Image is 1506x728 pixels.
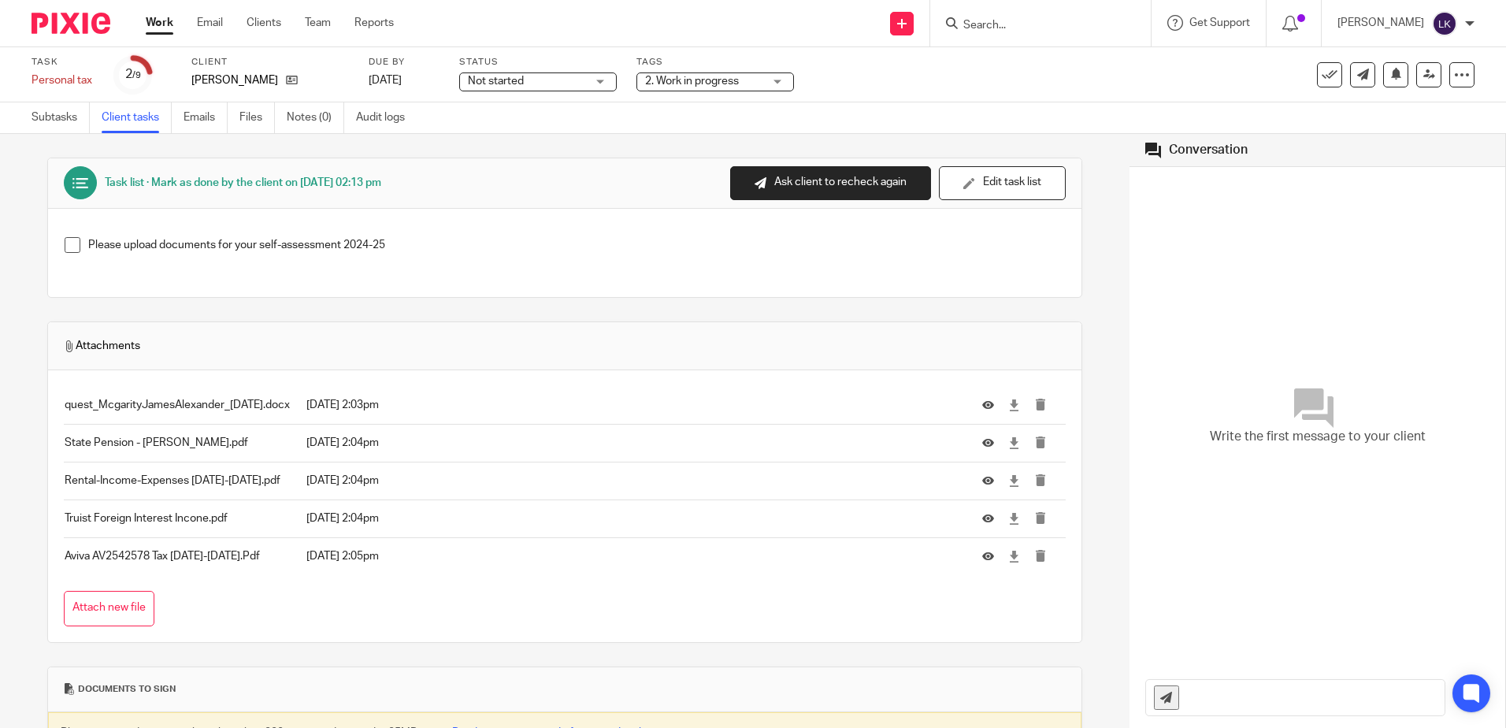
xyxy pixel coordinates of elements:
[306,548,959,564] p: [DATE] 2:05pm
[239,102,275,133] a: Files
[1189,17,1250,28] span: Get Support
[125,65,141,84] div: 2
[730,166,931,200] button: Ask client to recheck again
[468,76,524,87] span: Not started
[1432,11,1457,36] img: svg%3E
[64,338,140,354] span: Attachments
[64,591,154,626] button: Attach new file
[32,72,95,88] div: Personal tax
[146,15,173,31] a: Work
[287,102,344,133] a: Notes (0)
[1008,548,1020,564] a: Download
[1008,511,1020,526] a: Download
[1008,473,1020,488] a: Download
[105,175,381,191] div: Task list · Mark as done by the client on [DATE] 02:13 pm
[32,102,90,133] a: Subtasks
[247,15,281,31] a: Clients
[306,473,959,488] p: [DATE] 2:04pm
[636,56,794,69] label: Tags
[197,15,223,31] a: Email
[1337,15,1424,31] p: [PERSON_NAME]
[65,548,298,564] p: Aviva AV2542578 Tax [DATE]-[DATE].Pdf
[102,102,172,133] a: Client tasks
[78,683,176,696] span: Documents to sign
[65,435,298,451] p: State Pension - [PERSON_NAME].pdf
[962,19,1104,33] input: Search
[1169,142,1248,158] div: Conversation
[369,75,402,86] span: [DATE]
[459,56,617,69] label: Status
[306,435,959,451] p: [DATE] 2:04pm
[132,71,141,80] small: /9
[1008,435,1020,451] a: Download
[939,166,1066,200] button: Edit task list
[645,76,739,87] span: 2. Work in progress
[191,72,278,88] p: [PERSON_NAME]
[305,15,331,31] a: Team
[32,13,110,34] img: Pixie
[356,102,417,133] a: Audit logs
[65,473,298,488] p: Rental-Income-Expenses [DATE]-[DATE].pdf
[65,397,298,413] p: quest_McgarityJamesAlexander_[DATE].docx
[184,102,228,133] a: Emails
[191,56,349,69] label: Client
[306,397,959,413] p: [DATE] 2:03pm
[1210,428,1426,446] span: Write the first message to your client
[306,511,959,526] p: [DATE] 2:04pm
[1008,397,1020,413] a: Download
[88,237,1066,253] p: Please upload documents for your self-assessment 2024-25
[65,511,298,526] p: Truist Foreign Interest Incone.pdf
[32,56,95,69] label: Task
[354,15,394,31] a: Reports
[369,56,440,69] label: Due by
